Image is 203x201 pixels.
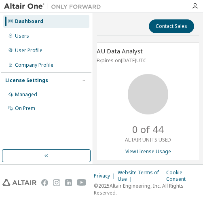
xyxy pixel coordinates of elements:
img: facebook.svg [41,178,48,187]
div: Managed [15,91,37,98]
a: View License Usage [125,148,171,155]
div: On Prem [15,105,35,112]
img: instagram.svg [53,178,60,187]
div: Privacy [94,173,118,179]
p: 0 of 44 [132,123,164,136]
p: © 2025 Altair Engineering, Inc. All Rights Reserved. [94,182,201,196]
div: Users [15,33,29,39]
div: Dashboard [15,18,43,25]
img: Altair One [4,2,105,11]
img: altair_logo.svg [2,178,36,187]
button: Contact Sales [149,19,194,33]
div: Company Profile [15,62,53,68]
p: Expires on [DATE] UTC [97,57,197,64]
span: AU Data Analyst [97,47,143,55]
img: youtube.svg [77,178,87,187]
div: User Profile [15,47,42,54]
p: ALTAIR UNITS USED [125,136,171,143]
div: License Settings [5,77,48,84]
div: Website Terms of Use [118,169,167,182]
div: Cookie Consent [166,169,201,182]
img: linkedin.svg [65,178,72,187]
